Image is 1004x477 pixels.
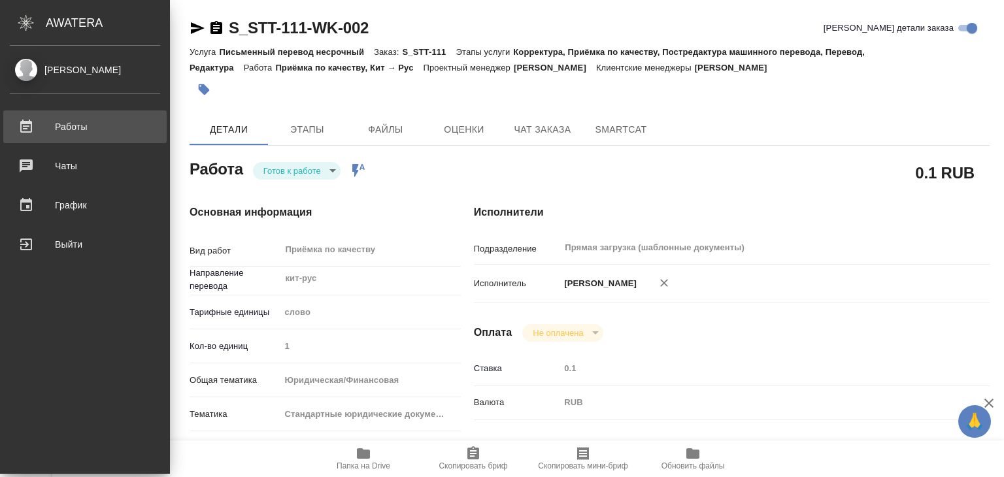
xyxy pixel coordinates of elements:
p: Заказ: [374,47,402,57]
p: Тематика [190,408,280,421]
span: SmartCat [590,122,652,138]
a: Выйти [3,228,167,261]
span: Этапы [276,122,339,138]
a: Чаты [3,150,167,182]
button: Добавить тэг [190,75,218,104]
div: Юридическая/Финансовая [280,369,461,391]
button: Не оплачена [529,327,587,338]
span: Детали [197,122,260,138]
div: Чаты [10,156,160,176]
span: Папка на Drive [337,461,390,470]
button: Обновить файлы [638,440,748,477]
button: Скопировать мини-бриф [528,440,638,477]
p: [PERSON_NAME] [514,63,596,73]
h4: Основная информация [190,205,422,220]
p: Валюта [474,396,560,409]
span: Оценки [433,122,495,138]
button: 🙏 [958,405,991,438]
span: [PERSON_NAME] детали заказа [824,22,954,35]
p: Работа [244,63,276,73]
p: Подразделение [474,242,560,255]
p: Корректура, Приёмка по качеству, Постредактура машинного перевода, Перевод, Редактура [190,47,865,73]
div: Готов к работе [253,162,341,180]
p: Проектный менеджер [424,63,514,73]
h2: Работа [190,156,243,180]
button: Скопировать бриф [418,440,528,477]
p: [PERSON_NAME] [560,277,637,290]
p: Общая тематика [190,374,280,387]
div: AWATERA [46,10,170,36]
p: Тарифные единицы [190,306,280,319]
p: Услуга [190,47,219,57]
span: Чат заказа [511,122,574,138]
p: Приёмка по качеству, Кит → Рус [275,63,423,73]
h4: Исполнители [474,205,990,220]
p: Ставка [474,362,560,375]
p: Направление перевода [190,267,280,293]
p: Клиентские менеджеры [596,63,695,73]
div: Выйти [10,235,160,254]
h4: Оплата [474,325,512,340]
p: Исполнитель [474,277,560,290]
button: Готов к работе [259,165,325,176]
button: Скопировать ссылку для ЯМессенджера [190,20,205,36]
div: Готов к работе [522,324,603,342]
h2: 0.1 RUB [915,161,975,184]
p: Вид работ [190,244,280,257]
span: 🙏 [963,408,986,435]
span: Скопировать мини-бриф [538,461,627,470]
p: Письменный перевод несрочный [219,47,374,57]
span: Скопировать бриф [439,461,507,470]
a: Работы [3,110,167,143]
p: [PERSON_NAME] [695,63,777,73]
p: Этапы услуги [456,47,514,57]
p: S_STT-111 [402,47,456,57]
a: График [3,189,167,222]
div: [PERSON_NAME] [10,63,160,77]
button: Скопировать ссылку [209,20,224,36]
span: Обновить файлы [661,461,725,470]
p: Кол-во единиц [190,340,280,353]
input: Пустое поле [560,359,946,378]
div: RUB [560,391,946,414]
a: S_STT-111-WK-002 [229,19,369,37]
div: График [10,195,160,215]
input: Пустое поле [280,337,461,355]
button: Удалить исполнителя [650,269,678,297]
button: Папка на Drive [309,440,418,477]
span: Файлы [354,122,417,138]
div: Работы [10,117,160,137]
div: слово [280,301,461,323]
div: Стандартные юридические документы, договоры, уставы [280,403,461,425]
